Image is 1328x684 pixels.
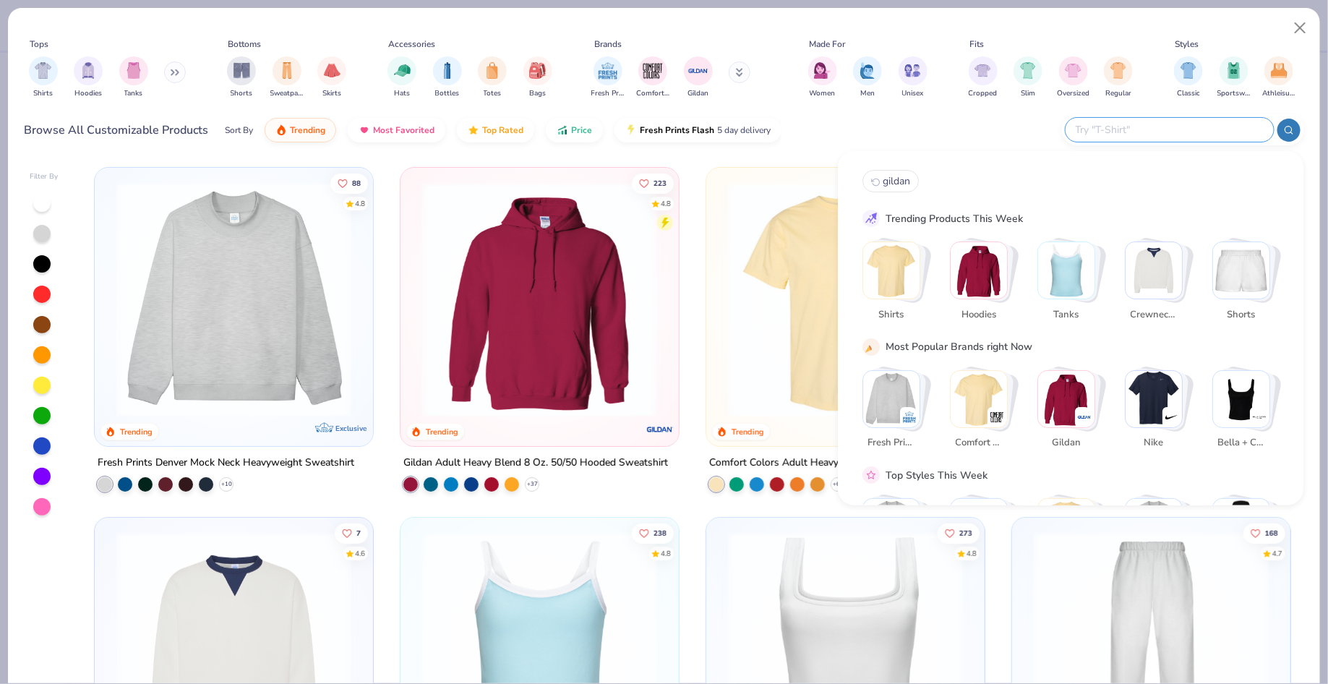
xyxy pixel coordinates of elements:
div: filter for Skirts [317,56,346,99]
img: Shorts Image [234,62,250,79]
span: Gildan [1043,436,1090,450]
img: Athleisure Image [1271,62,1288,79]
span: Bella + Canvas [1218,436,1265,450]
div: filter for Athleisure [1262,56,1295,99]
img: Tanks [1038,242,1094,299]
img: Slim Image [1020,62,1036,79]
div: Gildan Adult Heavy Blend 8 Oz. 50/50 Hooded Sweatshirt [403,454,668,472]
span: Men [860,88,875,99]
button: filter button [808,56,837,99]
div: Brands [594,38,622,51]
span: 7 [356,529,360,536]
button: gildan0 [862,170,919,192]
button: filter button [636,56,669,99]
img: 01756b78-01f6-4cc6-8d8a-3c30c1a0c8ac [415,182,664,417]
img: Comfort Colors Image [642,60,664,82]
img: TopRated.gif [468,124,479,136]
button: Close [1287,14,1314,42]
button: Like [334,523,367,543]
img: Comfort Colors [990,410,1005,424]
button: Stack Card Button Classic [862,498,929,584]
button: filter button [853,56,882,99]
button: filter button [523,56,552,99]
span: Regular [1105,88,1131,99]
button: Stack Card Button Shorts [1212,241,1279,328]
button: filter button [478,56,507,99]
div: filter for Slim [1014,56,1042,99]
span: + 10 [220,480,231,489]
img: f5d85501-0dbb-4ee4-b115-c08fa3845d83 [109,182,359,417]
div: Made For [809,38,845,51]
span: Fresh Prints Flash [640,124,714,136]
span: Athleisure [1262,88,1295,99]
span: Price [571,124,592,136]
div: Fresh Prints Denver Mock Neck Heavyweight Sweatshirt [98,454,354,472]
img: Hoodies [951,242,1007,299]
img: Regular Image [1110,62,1127,79]
button: filter button [387,56,416,99]
div: filter for Classic [1174,56,1203,99]
div: Trending Products This Week [886,210,1023,226]
button: filter button [684,56,713,99]
button: Fresh Prints Flash5 day delivery [614,118,781,142]
img: Fresh Prints [903,410,917,424]
div: Sort By [225,124,253,137]
div: Accessories [389,38,436,51]
img: Oversized Image [1065,62,1081,79]
button: filter button [1057,56,1089,99]
button: Stack Card Button Tanks [1037,241,1104,328]
button: filter button [969,56,998,99]
img: Gildan [1038,370,1094,427]
span: 223 [653,179,666,187]
span: Unisex [902,88,924,99]
div: filter for Hoodies [74,56,103,99]
button: filter button [899,56,928,99]
button: filter button [270,56,304,99]
img: Classic [863,499,920,555]
button: Stack Card Button Hoodies [950,241,1016,328]
button: filter button [29,56,58,99]
div: Top Styles This Week [886,468,988,483]
span: 168 [1264,529,1277,536]
div: filter for Shorts [227,56,256,99]
div: filter for Fresh Prints [591,56,625,99]
button: filter button [433,56,462,99]
span: Slim [1021,88,1035,99]
button: filter button [74,56,103,99]
img: Gildan Image [687,60,709,82]
span: Hoodies [74,88,102,99]
div: 4.7 [1272,548,1282,559]
div: Tops [30,38,48,51]
img: a164e800-7022-4571-a324-30c76f641635 [664,182,914,417]
img: Nike [1165,410,1180,424]
input: Try "T-Shirt" [1074,121,1264,138]
span: Shorts [231,88,253,99]
button: Like [1243,523,1285,543]
img: Sweatpants Image [279,62,295,79]
img: 029b8af0-80e6-406f-9fdc-fdf898547912 [721,182,970,417]
button: Stack Card Button Athleisure [1037,498,1104,584]
div: Styles [1175,38,1199,51]
span: Shirts [868,307,915,322]
div: filter for Sweatpants [270,56,304,99]
img: Fresh Prints [863,370,920,427]
img: trend_line.gif [865,212,878,225]
div: 4.8 [966,548,976,559]
div: filter for Men [853,56,882,99]
span: Crewnecks [1131,307,1178,322]
span: Classic [1177,88,1200,99]
button: Like [937,523,979,543]
div: filter for Cropped [969,56,998,99]
button: Stack Card Button Shirts [862,241,929,328]
div: 4.6 [354,548,364,559]
button: Stack Card Button Bella + Canvas [1212,369,1279,456]
span: Comfort Colors [956,436,1003,450]
img: most_fav.gif [359,124,370,136]
img: Bella + Canvas [1213,370,1269,427]
button: Price [546,118,603,142]
span: Totes [484,88,502,99]
img: Sportswear Image [1226,62,1242,79]
div: filter for Comfort Colors [636,56,669,99]
img: flash.gif [625,124,637,136]
div: filter for Hats [387,56,416,99]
